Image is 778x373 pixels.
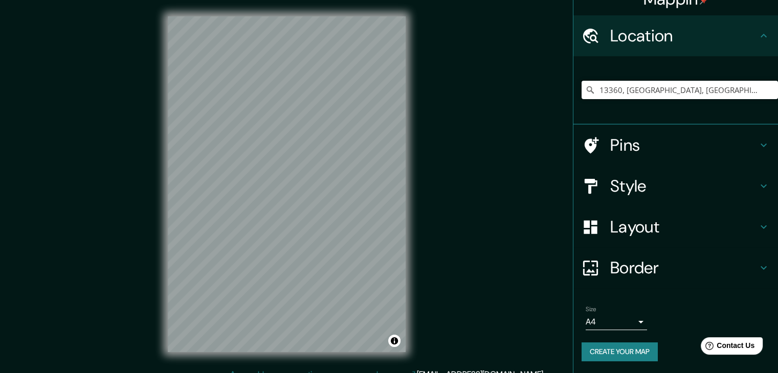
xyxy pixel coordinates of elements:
h4: Pins [610,135,758,155]
button: Create your map [582,342,658,361]
iframe: Help widget launcher [687,333,767,362]
div: Layout [573,206,778,247]
button: Toggle attribution [388,335,401,347]
div: Style [573,166,778,206]
div: Border [573,247,778,288]
canvas: Map [168,16,406,352]
h4: Border [610,258,758,278]
div: Location [573,15,778,56]
input: Pick your city or area [582,81,778,99]
h4: Location [610,26,758,46]
label: Size [586,305,596,314]
h4: Layout [610,217,758,237]
div: Pins [573,125,778,166]
div: A4 [586,314,647,330]
h4: Style [610,176,758,196]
